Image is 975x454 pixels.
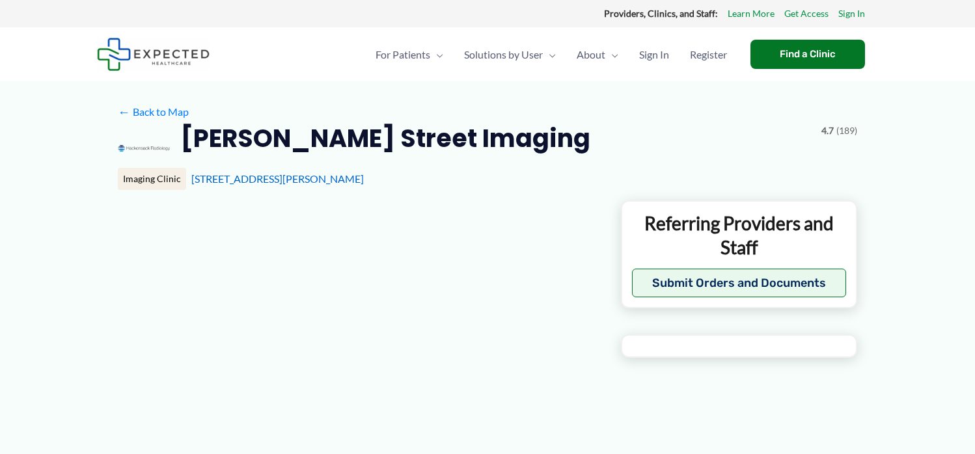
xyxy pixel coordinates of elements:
[118,105,130,118] span: ←
[605,32,618,77] span: Menu Toggle
[365,32,737,77] nav: Primary Site Navigation
[690,32,727,77] span: Register
[838,5,865,22] a: Sign In
[836,122,857,139] span: (189)
[180,122,590,154] h2: [PERSON_NAME] Street Imaging
[632,269,846,297] button: Submit Orders and Documents
[604,8,718,19] strong: Providers, Clinics, and Staff:
[454,32,566,77] a: Solutions by UserMenu Toggle
[784,5,829,22] a: Get Access
[430,32,443,77] span: Menu Toggle
[639,32,669,77] span: Sign In
[632,211,846,259] p: Referring Providers and Staff
[629,32,680,77] a: Sign In
[118,102,189,122] a: ←Back to Map
[750,40,865,69] a: Find a Clinic
[376,32,430,77] span: For Patients
[97,38,210,71] img: Expected Healthcare Logo - side, dark font, small
[680,32,737,77] a: Register
[191,172,364,185] a: [STREET_ADDRESS][PERSON_NAME]
[728,5,775,22] a: Learn More
[821,122,834,139] span: 4.7
[577,32,605,77] span: About
[543,32,556,77] span: Menu Toggle
[118,168,186,190] div: Imaging Clinic
[464,32,543,77] span: Solutions by User
[566,32,629,77] a: AboutMenu Toggle
[365,32,454,77] a: For PatientsMenu Toggle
